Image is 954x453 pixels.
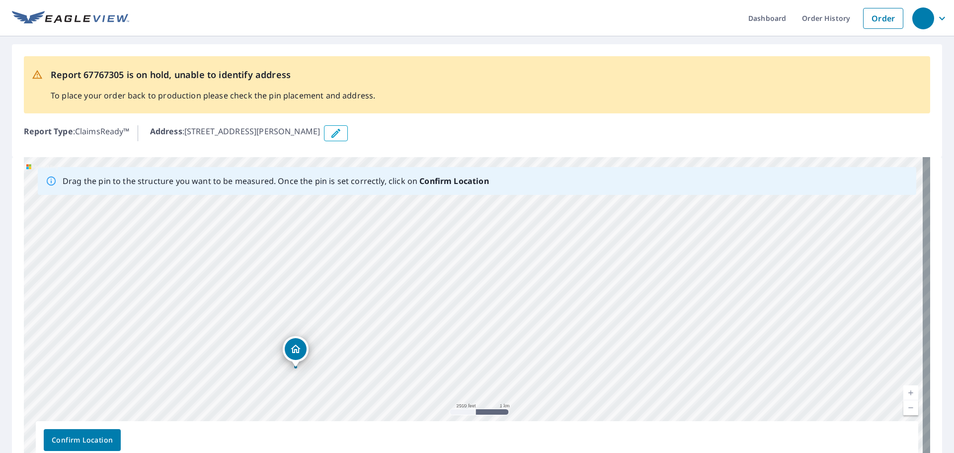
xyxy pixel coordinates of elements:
p: : ClaimsReady™ [24,125,130,141]
img: EV Logo [12,11,129,26]
p: Report 67767305 is on hold, unable to identify address [51,68,375,82]
p: To place your order back to production please check the pin placement and address. [51,90,375,101]
b: Report Type [24,126,73,137]
p: Drag the pin to the structure you want to be measured. Once the pin is set correctly, click on [63,175,489,187]
a: Order [863,8,903,29]
div: Dropped pin, building 1, Residential property, 4783 9 Mile Rd Lesage, WV 25537 [283,336,309,367]
button: Confirm Location [44,429,121,451]
b: Confirm Location [419,176,488,186]
a: Current Level 13, Zoom Out [903,400,918,415]
b: Address [150,126,182,137]
p: : [STREET_ADDRESS][PERSON_NAME] [150,125,320,141]
span: Confirm Location [52,434,113,447]
a: Current Level 13, Zoom In [903,385,918,400]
